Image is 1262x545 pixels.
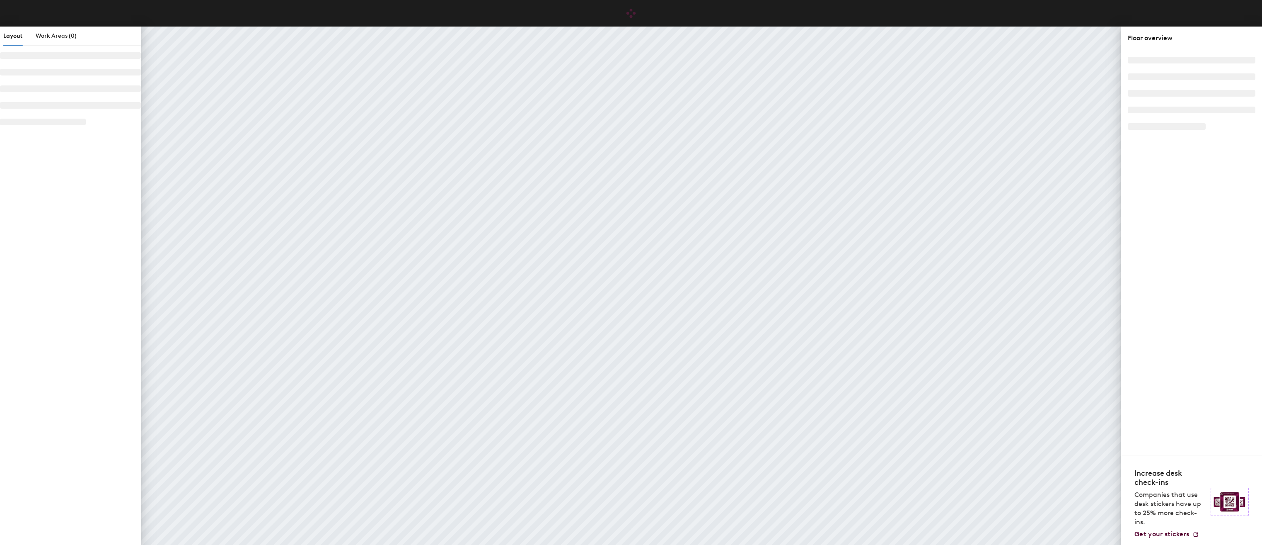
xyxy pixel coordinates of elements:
div: Floor overview [1128,33,1255,43]
a: Get your stickers [1134,530,1199,538]
img: Sticker logo [1211,488,1249,516]
span: Work Areas (0) [36,32,77,39]
p: Companies that use desk stickers have up to 25% more check-ins. [1134,490,1206,527]
span: Get your stickers [1134,530,1189,538]
h4: Increase desk check-ins [1134,469,1206,487]
span: Layout [3,32,22,39]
